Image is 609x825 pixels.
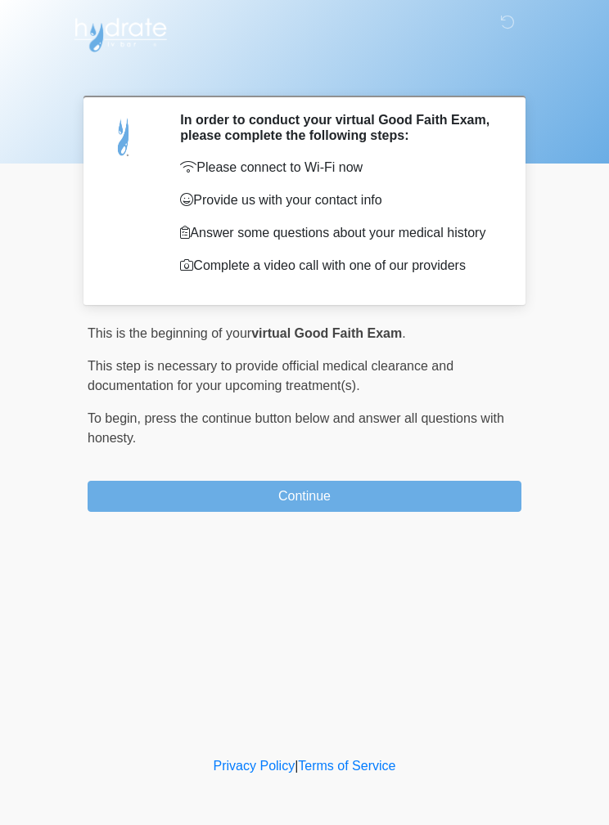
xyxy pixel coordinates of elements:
span: This step is necessary to provide official medical clearance and documentation for your upcoming ... [88,359,453,392]
span: This is the beginning of your [88,326,251,340]
h2: In order to conduct your virtual Good Faith Exam, please complete the following steps: [180,112,497,143]
a: Privacy Policy [214,759,295,773]
strong: virtual Good Faith Exam [251,326,402,340]
img: Hydrate IV Bar - Flagstaff Logo [71,12,169,53]
a: | [295,759,298,773]
span: press the continue button below and answer all questions with honesty. [88,411,504,445]
img: Agent Avatar [100,112,149,161]
span: To begin, [88,411,144,425]
p: Provide us with your contact info [180,191,497,210]
button: Continue [88,481,521,512]
p: Answer some questions about your medical history [180,223,497,243]
p: Please connect to Wi-Fi now [180,158,497,177]
a: Terms of Service [298,759,395,773]
h1: ‎ ‎ ‎ ‎ [75,59,534,89]
span: . [402,326,405,340]
p: Complete a video call with one of our providers [180,256,497,276]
